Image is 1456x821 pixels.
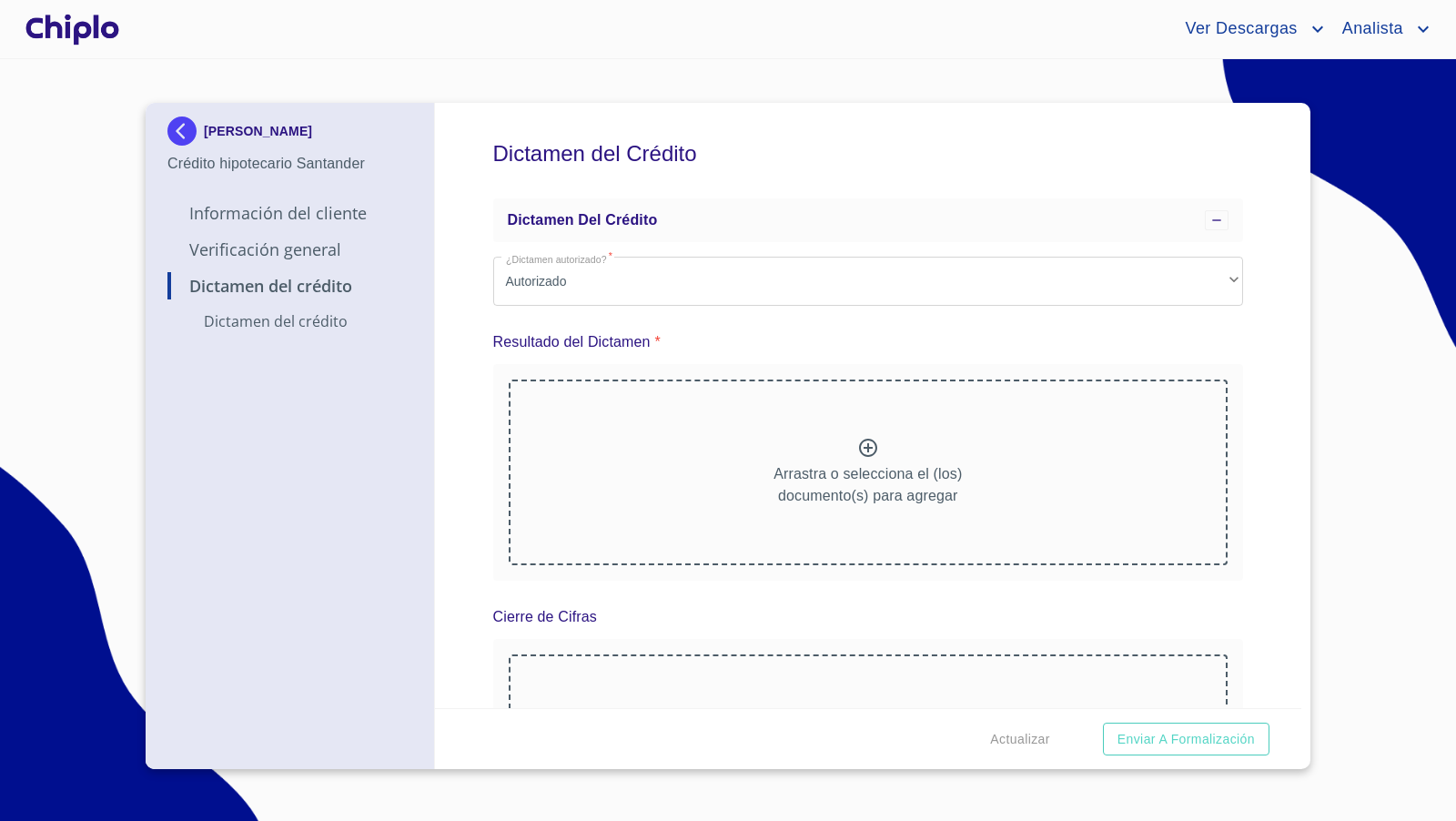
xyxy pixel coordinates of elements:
p: Verificación General [167,238,412,260]
div: Autorizado [493,257,1244,306]
p: Dictamen del Crédito [167,275,412,297]
div: Dictamen del crédito [493,198,1244,242]
div: [PERSON_NAME] [167,117,412,153]
span: Analista [1329,15,1412,44]
p: Dictamen del crédito [167,311,412,331]
button: account of current user [1171,15,1328,44]
p: Crédito hipotecario Santander [167,153,412,175]
span: Ver Descargas [1171,15,1306,44]
p: Cierre de Cifras [493,606,597,628]
button: Enviar a Formalización [1103,723,1269,756]
p: Arrastra o selecciona el (los) documento(s) para agregar [773,463,962,507]
p: Resultado del Dictamen [493,331,651,353]
p: [PERSON_NAME] [204,124,312,138]
span: Actualizar [990,728,1049,751]
button: Actualizar [983,723,1057,756]
button: account of current user [1329,15,1434,44]
span: Dictamen del crédito [508,212,658,228]
h5: Dictamen del Crédito [493,117,1244,191]
img: Docupass spot blue [167,117,204,146]
p: Información del Cliente [167,202,412,224]
span: Enviar a Formalización [1117,728,1255,751]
